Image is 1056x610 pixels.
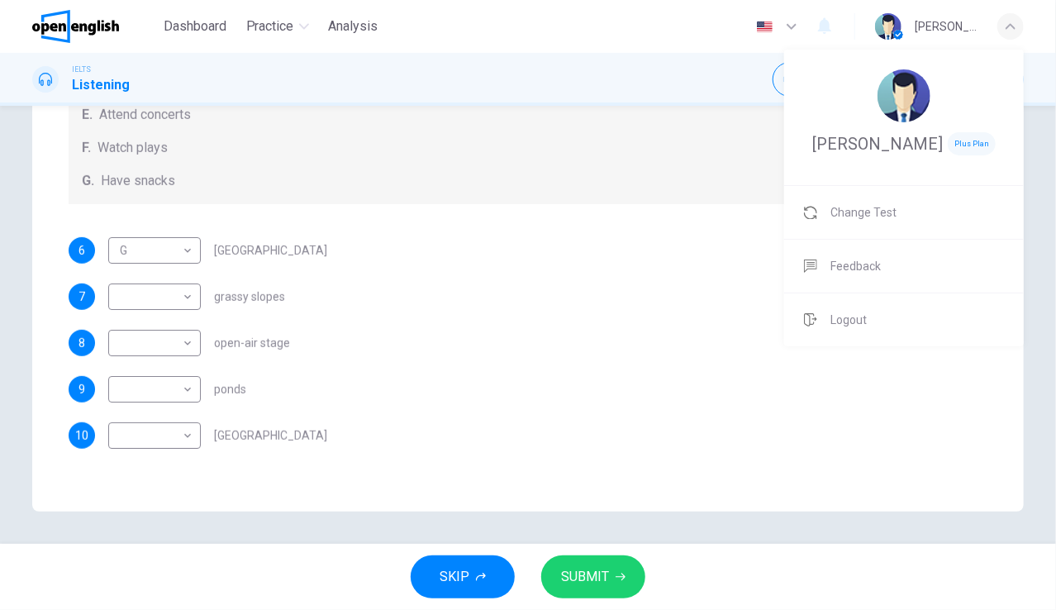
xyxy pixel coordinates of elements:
span: [PERSON_NAME] [812,134,943,154]
img: Profile picture [878,69,930,122]
span: Logout [830,310,867,330]
a: Change Test [784,186,1024,239]
span: Plus Plan [948,132,996,155]
span: Feedback [830,256,881,276]
span: Change Test [830,203,897,222]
